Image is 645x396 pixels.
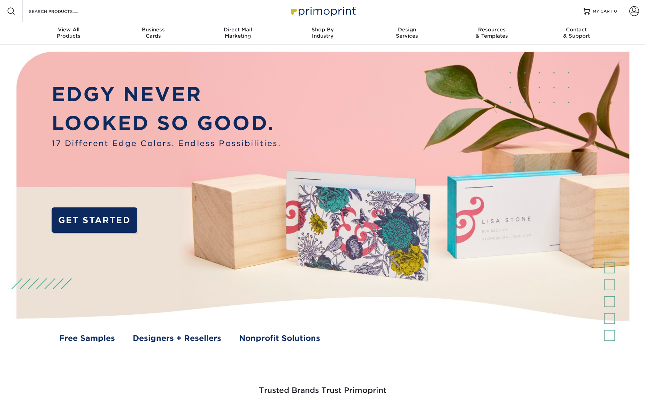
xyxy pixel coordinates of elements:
[280,22,365,45] a: Shop ByIndustry
[280,26,365,33] span: Shop By
[52,109,281,138] p: LOOKED SO GOOD.
[365,26,450,33] span: Design
[450,26,534,33] span: Resources
[26,22,111,45] a: View AllProducts
[195,26,280,39] div: Marketing
[28,7,96,15] input: SEARCH PRODUCTS.....
[534,22,619,45] a: Contact& Support
[52,207,137,233] a: GET STARTED
[59,333,115,344] a: Free Samples
[195,22,280,45] a: Direct MailMarketing
[280,26,365,39] div: Industry
[111,22,195,45] a: BusinessCards
[593,8,613,14] span: MY CART
[52,138,281,149] span: 17 Different Edge Colors. Endless Possibilities.
[365,22,450,45] a: DesignServices
[450,22,534,45] a: Resources& Templates
[133,333,221,344] a: Designers + Resellers
[26,26,111,33] span: View All
[52,80,281,109] p: EDGY NEVER
[26,26,111,39] div: Products
[614,9,617,14] span: 0
[195,26,280,33] span: Direct Mail
[365,26,450,39] div: Services
[534,26,619,39] div: & Support
[288,3,358,18] img: Primoprint
[111,26,195,39] div: Cards
[534,26,619,33] span: Contact
[450,26,534,39] div: & Templates
[239,333,320,344] a: Nonprofit Solutions
[111,26,195,33] span: Business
